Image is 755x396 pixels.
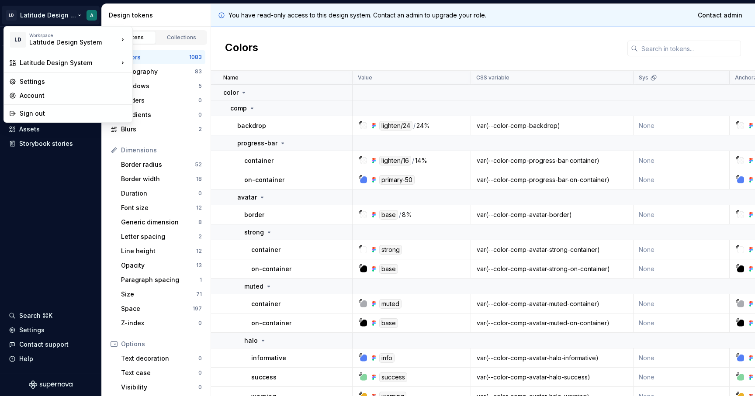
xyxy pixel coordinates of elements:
div: Latitude Design System [29,38,104,47]
div: LD [10,32,26,48]
div: Latitude Design System [20,59,118,67]
div: Sign out [20,109,127,118]
div: Workspace [29,33,118,38]
div: Settings [20,77,127,86]
div: Account [20,91,127,100]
